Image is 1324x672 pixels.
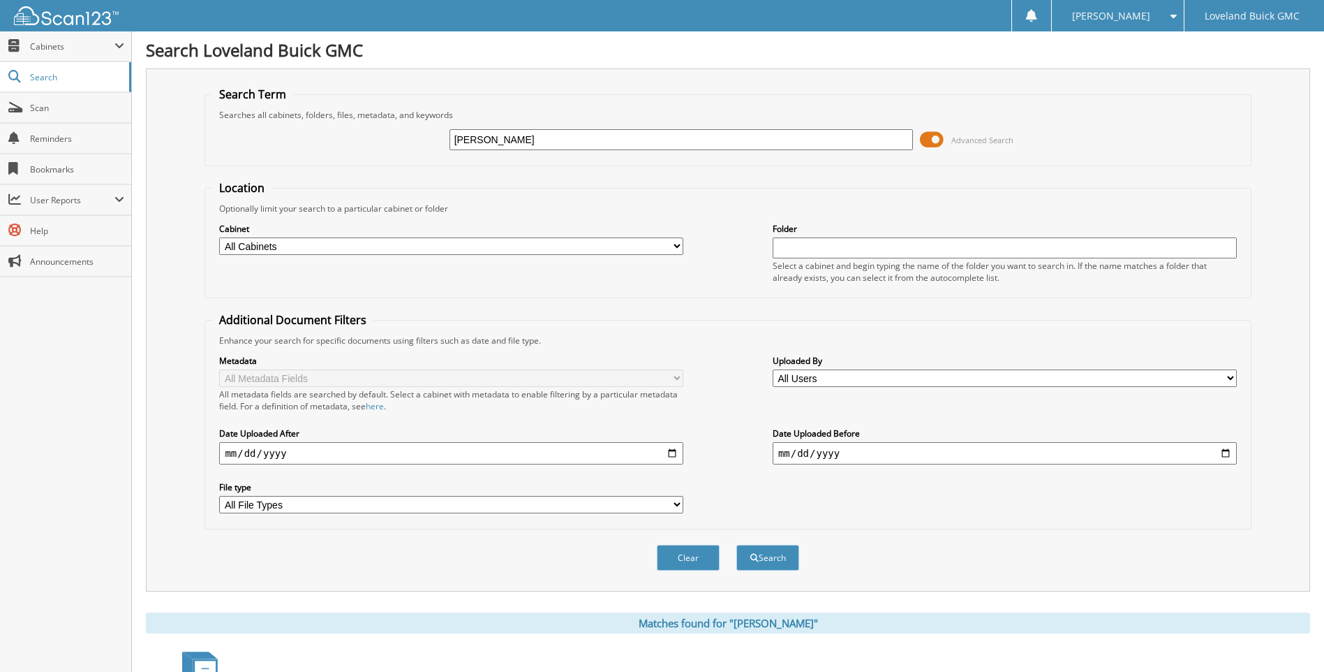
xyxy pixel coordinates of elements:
[219,428,683,439] label: Date Uploaded After
[1072,12,1150,20] span: [PERSON_NAME]
[736,545,799,571] button: Search
[219,481,683,493] label: File type
[212,109,1243,121] div: Searches all cabinets, folders, files, metadata, and keywords
[212,87,293,102] legend: Search Term
[773,355,1237,367] label: Uploaded By
[30,194,114,206] span: User Reports
[30,41,114,52] span: Cabinets
[1205,12,1300,20] span: Loveland Buick GMC
[366,400,384,412] a: here
[212,180,272,196] legend: Location
[657,545,720,571] button: Clear
[773,223,1237,235] label: Folder
[951,135,1013,145] span: Advanced Search
[14,6,119,25] img: scan123-logo-white.svg
[212,312,373,328] legend: Additional Document Filters
[219,223,683,235] label: Cabinet
[30,163,124,175] span: Bookmarks
[212,203,1243,214] div: Optionally limit your search to a particular cabinet or folder
[30,133,124,145] span: Reminders
[773,260,1237,284] div: Select a cabinet and begin typing the name of the folder you want to search in. If the name match...
[146,613,1310,634] div: Matches found for "[PERSON_NAME]"
[30,225,124,237] span: Help
[212,335,1243,346] div: Enhance your search for specific documents using filters such as date and file type.
[30,256,124,268] span: Announcements
[30,71,122,83] span: Search
[30,102,124,114] span: Scan
[219,388,683,412] div: All metadata fields are searched by default. Select a cabinet with metadata to enable filtering b...
[773,428,1237,439] label: Date Uploaded Before
[219,355,683,367] label: Metadata
[773,442,1237,465] input: end
[219,442,683,465] input: start
[146,38,1310,61] h1: Search Loveland Buick GMC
